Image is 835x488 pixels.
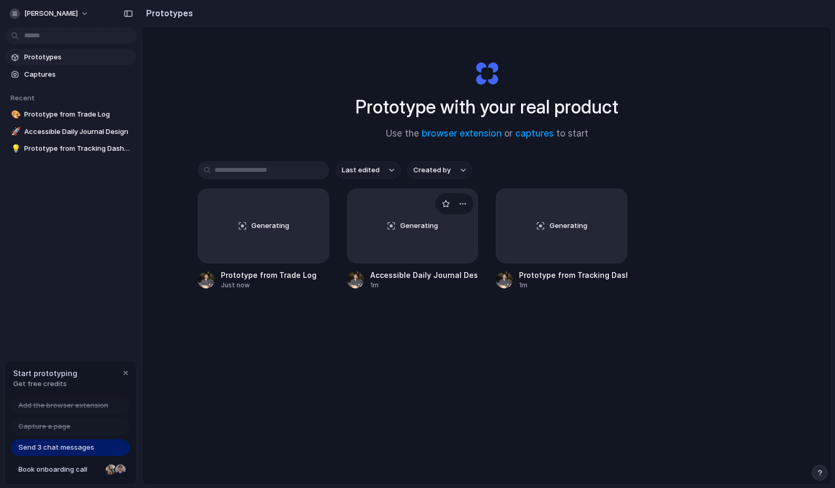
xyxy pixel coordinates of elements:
div: 1m [370,281,478,290]
div: Just now [221,281,317,290]
h1: Prototype with your real product [355,93,618,121]
a: GeneratingPrototype from Tracking Dashboard1m [496,189,627,290]
span: Recent [11,94,35,102]
a: Prototypes [5,49,137,65]
a: captures [515,128,554,139]
span: Send 3 chat messages [18,442,94,453]
div: 💡 [11,143,18,155]
span: Start prototyping [13,368,77,379]
span: Capture a page [18,421,70,432]
span: Get free credits [13,379,77,389]
button: 🎨 [9,109,20,120]
a: 🎨Prototype from Trade Log [5,107,137,122]
div: Nicole Kubica [105,463,117,476]
h2: Prototypes [142,7,193,19]
button: 🚀 [9,127,20,137]
span: Generating [549,221,587,231]
span: Prototype from Trade Log [24,109,133,120]
span: Captures [24,69,133,80]
a: Book onboarding call [11,461,130,478]
button: [PERSON_NAME] [5,5,94,22]
span: Generating [251,221,289,231]
div: 🎨 [11,109,18,121]
span: [PERSON_NAME] [24,8,78,19]
div: Prototype from Tracking Dashboard [519,269,627,281]
div: Accessible Daily Journal Design [370,269,478,281]
span: Generating [400,221,438,231]
a: Captures [5,67,137,82]
span: Prototype from Tracking Dashboard [24,143,133,154]
div: Prototype from Trade Log [221,269,317,281]
button: Last edited [335,161,401,179]
div: 1m [519,281,627,290]
span: Accessible Daily Journal Design [24,127,133,137]
div: Christian Iacullo [114,463,127,476]
button: Created by [407,161,472,179]
a: 💡Prototype from Tracking Dashboard [5,141,137,157]
span: Last edited [342,165,380,175]
span: Book onboarding call [18,464,101,475]
a: GeneratingPrototype from Trade LogJust now [198,189,329,290]
button: 💡 [9,143,20,154]
span: Add the browser extension [18,400,108,411]
div: 🚀 [11,126,18,138]
span: Use the or to start [386,127,588,141]
a: browser extension [422,128,502,139]
span: Created by [413,165,451,175]
span: Prototypes [24,52,133,63]
a: 🚀Accessible Daily Journal Design [5,124,137,140]
a: GeneratingAccessible Daily Journal Design1m [347,189,478,290]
